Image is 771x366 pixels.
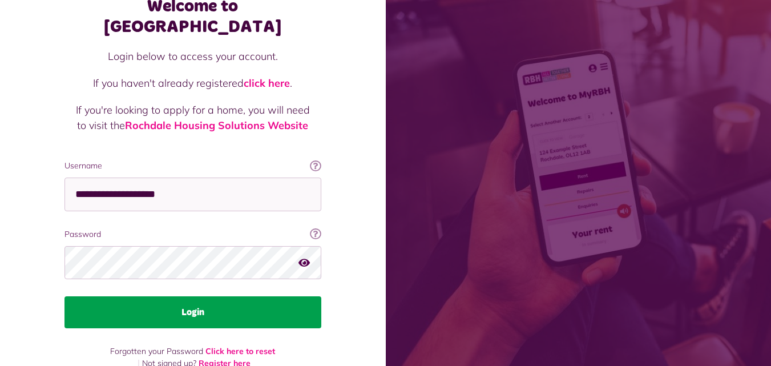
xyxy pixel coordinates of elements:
[205,346,275,356] a: Click here to reset
[110,346,203,356] span: Forgotten your Password
[125,119,308,132] a: Rochdale Housing Solutions Website
[64,228,321,240] label: Password
[64,160,321,172] label: Username
[76,102,310,133] p: If you're looking to apply for a home, you will need to visit the
[76,49,310,64] p: Login below to access your account.
[76,75,310,91] p: If you haven't already registered .
[64,296,321,328] button: Login
[244,77,290,90] a: click here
